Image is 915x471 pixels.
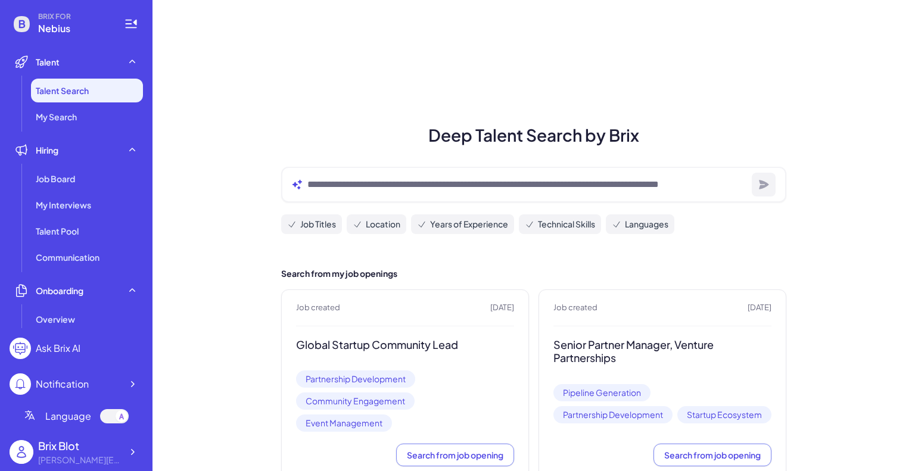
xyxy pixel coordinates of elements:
[38,12,110,21] span: BRIX FOR
[36,251,99,263] span: Communication
[664,450,761,460] span: Search from job opening
[45,409,91,423] span: Language
[36,56,60,68] span: Talent
[267,123,801,148] h1: Deep Talent Search by Brix
[553,302,597,314] span: Job created
[296,392,415,410] span: Community Engagement
[38,454,122,466] div: blake@joinbrix.com
[36,199,91,211] span: My Interviews
[677,406,771,423] span: Startup Ecosystem
[366,218,400,230] span: Location
[36,173,75,185] span: Job Board
[553,384,651,401] span: Pipeline Generation
[748,302,771,314] span: [DATE]
[36,341,80,355] div: Ask Brix AI
[490,302,514,314] span: [DATE]
[396,444,514,466] button: Search from job opening
[36,313,75,325] span: Overview
[296,414,392,432] span: Event Management
[296,302,340,314] span: Job created
[296,370,415,388] span: Partnership Development
[300,218,336,230] span: Job Titles
[38,21,110,36] span: Nebius
[553,406,673,423] span: Partnership Development
[653,444,771,466] button: Search from job opening
[36,85,89,96] span: Talent Search
[36,144,58,156] span: Hiring
[38,438,122,454] div: Brix Blot
[625,218,668,230] span: Languages
[407,450,503,460] span: Search from job opening
[538,218,595,230] span: Technical Skills
[36,285,83,297] span: Onboarding
[36,377,89,391] div: Notification
[430,218,508,230] span: Years of Experience
[36,225,79,237] span: Talent Pool
[553,338,771,365] h3: Senior Partner Manager, Venture Partnerships
[296,338,514,352] h3: Global Startup Community Lead
[36,111,77,123] span: My Search
[281,267,786,280] h2: Search from my job openings
[10,440,33,464] img: user_logo.png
